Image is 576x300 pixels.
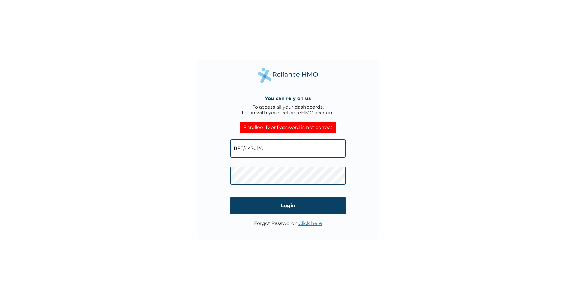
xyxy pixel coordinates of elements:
[254,220,322,226] p: Forgot Password?
[242,104,334,115] div: To access all your dashboards, Login with your RelianceHMO account
[240,121,336,133] div: Enrollee ID or Password is not correct
[230,139,346,157] input: Email address or HMO ID
[265,95,311,101] h4: You can rely on us
[258,68,318,83] img: Reliance Health's Logo
[230,197,346,214] input: Login
[298,220,322,226] a: Click here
